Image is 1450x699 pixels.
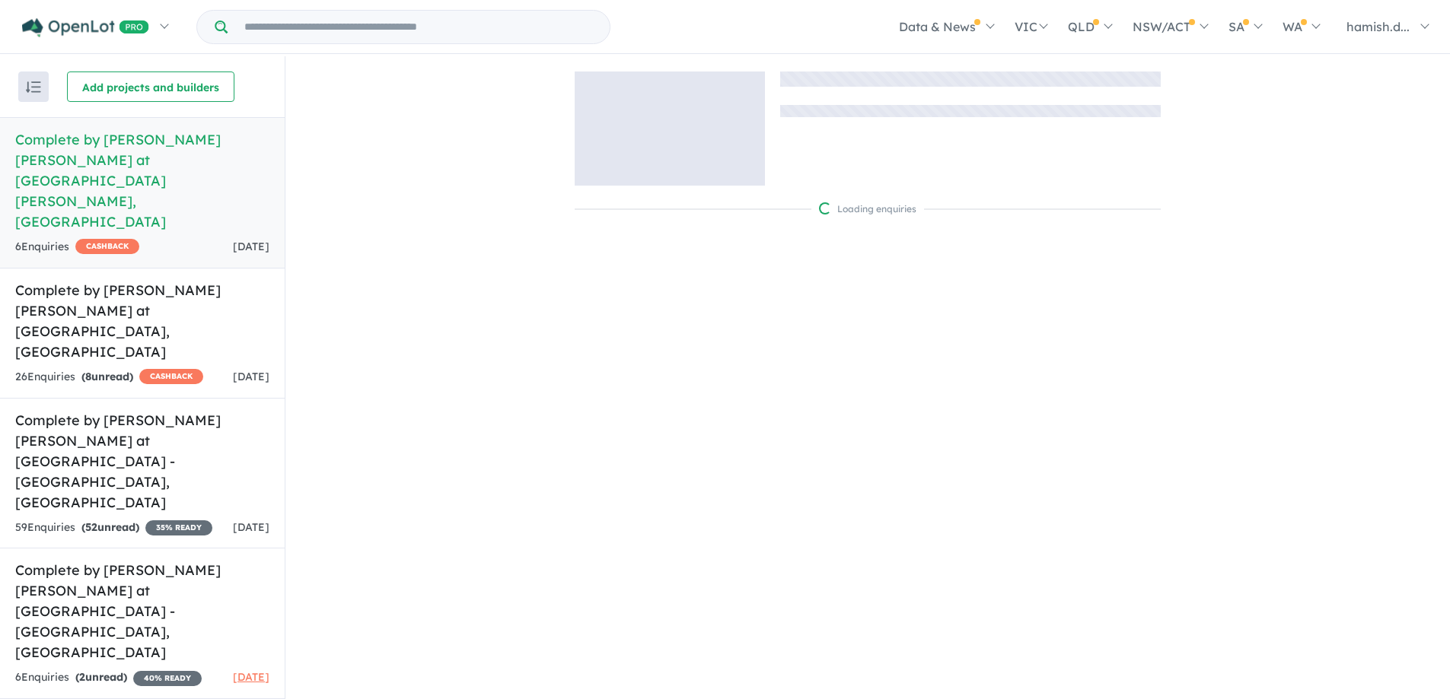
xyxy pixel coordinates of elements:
strong: ( unread) [75,670,127,684]
input: Try estate name, suburb, builder or developer [231,11,607,43]
h5: Complete by [PERSON_NAME] [PERSON_NAME] at [GEOGRAPHIC_DATA] , [GEOGRAPHIC_DATA] [15,280,269,362]
h5: Complete by [PERSON_NAME] [PERSON_NAME] at [GEOGRAPHIC_DATA] - [GEOGRAPHIC_DATA] , [GEOGRAPHIC_DATA] [15,410,269,513]
span: 40 % READY [133,671,202,686]
span: [DATE] [233,370,269,383]
div: 6 Enquir ies [15,238,139,256]
div: 59 Enquir ies [15,519,212,537]
span: [DATE] [233,240,269,253]
span: CASHBACK [139,369,203,384]
img: Openlot PRO Logo White [22,18,149,37]
div: 26 Enquir ies [15,368,203,386]
strong: ( unread) [81,520,139,534]
span: 2 [79,670,85,684]
span: 8 [85,370,91,383]
span: 35 % READY [145,520,212,535]
div: 6 Enquir ies [15,669,202,687]
span: 52 [85,520,97,534]
strong: ( unread) [81,370,133,383]
span: [DATE] [233,670,269,684]
h5: Complete by [PERSON_NAME] [PERSON_NAME] at [GEOGRAPHIC_DATA] - [GEOGRAPHIC_DATA] , [GEOGRAPHIC_DATA] [15,560,269,662]
span: hamish.d... [1346,19,1410,34]
span: CASHBACK [75,239,139,254]
button: Add projects and builders [67,71,234,102]
h5: Complete by [PERSON_NAME] [PERSON_NAME] at [GEOGRAPHIC_DATA][PERSON_NAME] , [GEOGRAPHIC_DATA] [15,129,269,232]
div: Loading enquiries [819,202,916,217]
span: [DATE] [233,520,269,534]
img: sort.svg [26,81,41,93]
